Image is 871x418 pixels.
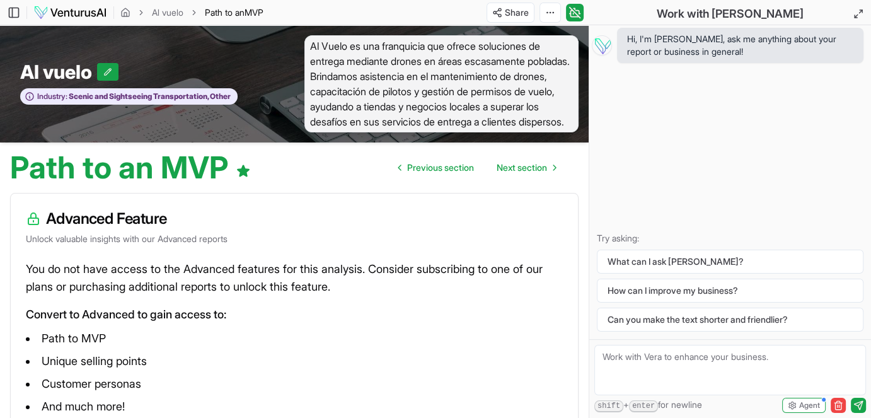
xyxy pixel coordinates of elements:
span: Agent [799,400,820,410]
span: Share [505,6,529,19]
button: Industry:Scenic and Sightseeing Transportation, Other [20,88,238,105]
h1: Path to an MVP [10,153,251,183]
li: Unique selling points [26,351,563,371]
a: Al vuelo [152,6,183,19]
span: Industry: [37,91,67,102]
h3: Advanced Feature [26,209,563,229]
li: Path to MVP [26,328,563,349]
span: Hi, I'm [PERSON_NAME], ask me anything about your report or business in general! [627,33,853,58]
button: Share [487,3,534,23]
span: Previous section [407,161,474,174]
li: Customer personas [26,374,563,394]
nav: pagination [388,155,566,180]
img: Vera [592,35,612,55]
button: Agent [782,398,826,413]
span: Path to anMVP [205,6,263,19]
a: Go to previous page [388,155,484,180]
span: Al Vuelo es una franquicia que ofrece soluciones de entrega mediante drones en áreas escasamente ... [304,35,579,132]
span: Al vuelo [20,61,97,83]
span: Next section [497,161,547,174]
p: Unlock valuable insights with our Advanced reports [26,233,563,245]
p: You do not have access to the Advanced features for this analysis. Consider subscribing to one of... [26,260,563,296]
kbd: enter [629,400,658,412]
li: And much more! [26,397,563,417]
span: Path to an [205,7,245,18]
nav: breadcrumb [120,6,263,19]
h2: Work with [PERSON_NAME] [657,5,804,23]
button: What can I ask [PERSON_NAME]? [597,250,863,274]
span: + for newline [594,398,702,412]
kbd: shift [594,400,623,412]
p: Convert to Advanced to gain access to: [26,306,563,323]
span: Scenic and Sightseeing Transportation, Other [67,91,231,102]
button: How can I improve my business? [597,279,863,303]
p: Try asking: [597,232,863,245]
button: Can you make the text shorter and friendlier? [597,308,863,332]
a: Go to next page [487,155,566,180]
img: logo [33,5,107,20]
